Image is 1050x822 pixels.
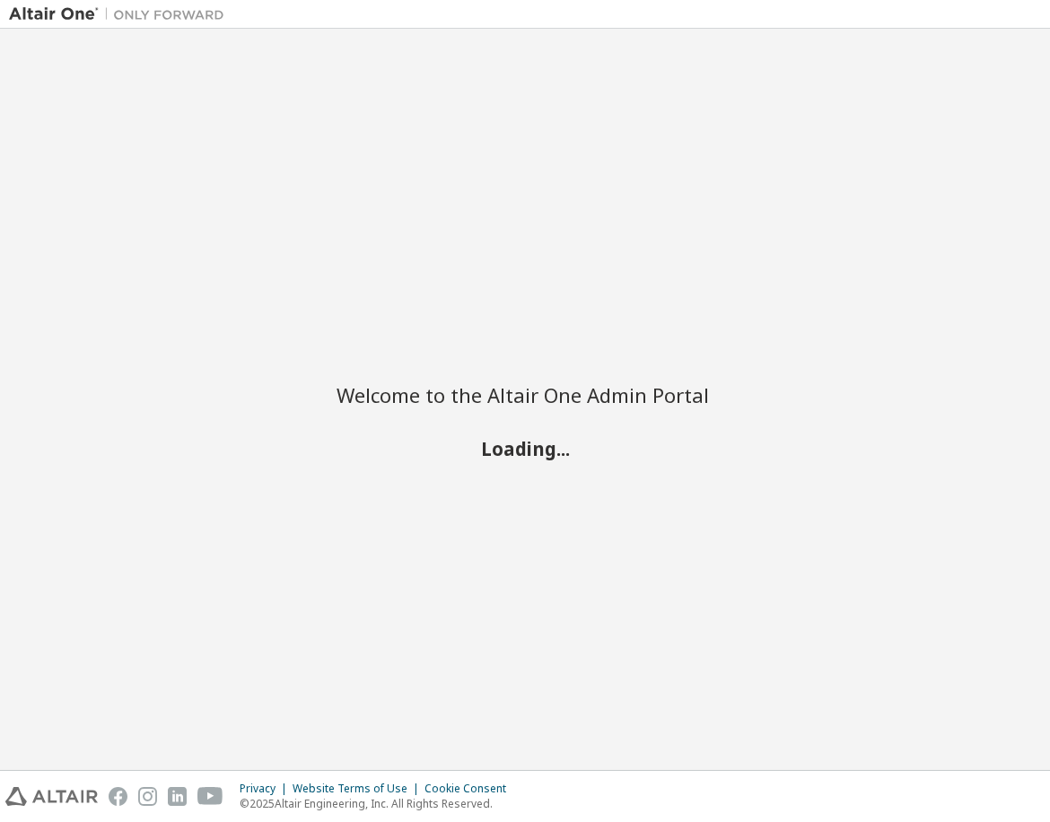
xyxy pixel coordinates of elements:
img: instagram.svg [138,787,157,806]
img: youtube.svg [197,787,223,806]
img: altair_logo.svg [5,787,98,806]
img: Altair One [9,5,233,23]
div: Cookie Consent [424,782,517,796]
h2: Loading... [337,437,713,460]
img: facebook.svg [109,787,127,806]
div: Website Terms of Use [293,782,424,796]
div: Privacy [240,782,293,796]
h2: Welcome to the Altair One Admin Portal [337,382,713,407]
img: linkedin.svg [168,787,187,806]
p: © 2025 Altair Engineering, Inc. All Rights Reserved. [240,796,517,811]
